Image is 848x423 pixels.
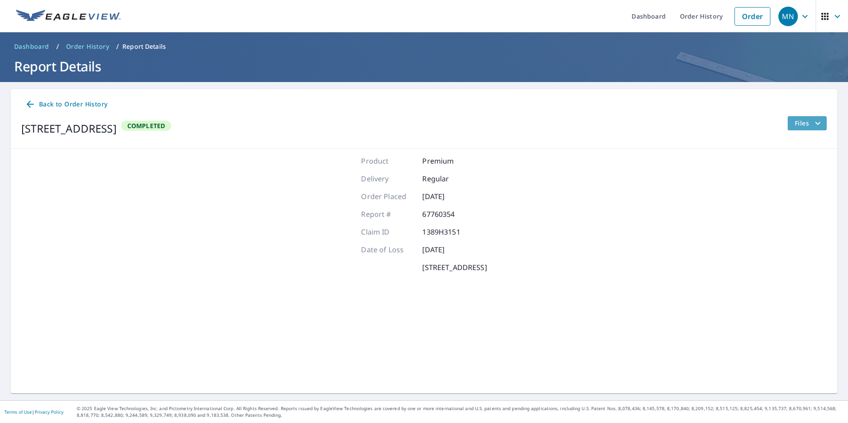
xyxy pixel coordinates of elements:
[422,156,475,166] p: Premium
[734,7,770,26] a: Order
[122,42,166,51] p: Report Details
[361,227,414,237] p: Claim ID
[11,57,837,75] h1: Report Details
[122,121,171,130] span: Completed
[11,39,837,54] nav: breadcrumb
[787,116,827,130] button: filesDropdownBtn-67760354
[422,227,475,237] p: 1389H3151
[422,173,475,184] p: Regular
[361,244,414,255] p: Date of Loss
[422,209,475,219] p: 67760354
[361,173,414,184] p: Delivery
[4,409,63,415] p: |
[361,191,414,202] p: Order Placed
[63,39,113,54] a: Order History
[116,41,119,52] li: /
[422,191,475,202] p: [DATE]
[11,39,53,54] a: Dashboard
[361,209,414,219] p: Report #
[21,121,117,137] div: [STREET_ADDRESS]
[422,262,487,273] p: [STREET_ADDRESS]
[56,41,59,52] li: /
[4,409,32,415] a: Terms of Use
[795,118,823,129] span: Files
[14,42,49,51] span: Dashboard
[77,405,844,419] p: © 2025 Eagle View Technologies, Inc. and Pictometry International Corp. All Rights Reserved. Repo...
[422,244,475,255] p: [DATE]
[66,42,109,51] span: Order History
[25,99,107,110] span: Back to Order History
[16,10,121,23] img: EV Logo
[35,409,63,415] a: Privacy Policy
[361,156,414,166] p: Product
[21,96,111,113] a: Back to Order History
[778,7,798,26] div: MN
